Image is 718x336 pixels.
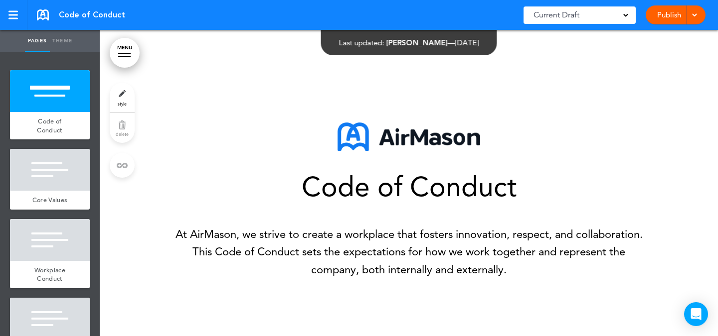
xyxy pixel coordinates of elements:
[10,261,90,288] a: Workplace Conduct
[10,191,90,210] a: Core Values
[50,30,75,52] a: Theme
[684,302,708,326] div: Open Intercom Messenger
[25,30,50,52] a: Pages
[32,196,67,204] span: Core Values
[534,8,579,22] span: Current Draft
[339,39,479,46] div: —
[10,112,90,139] a: Code of Conduct
[170,225,648,278] p: At AirMason, we strive to create a workplace that fosters innovation, respect, and collaboration....
[37,117,62,134] span: Code of Conduct
[386,38,448,47] span: [PERSON_NAME]
[170,173,648,201] h1: Code of Conduct
[34,266,65,283] span: Workplace Conduct
[118,101,127,107] span: style
[59,9,125,20] span: Code of Conduct
[455,38,479,47] span: [DATE]
[110,38,140,68] a: MENU
[110,83,135,112] a: style
[338,122,480,151] img: 1756322043853-AirMasonHighResLogo.png
[653,5,685,24] a: Publish
[339,38,384,47] span: Last updated:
